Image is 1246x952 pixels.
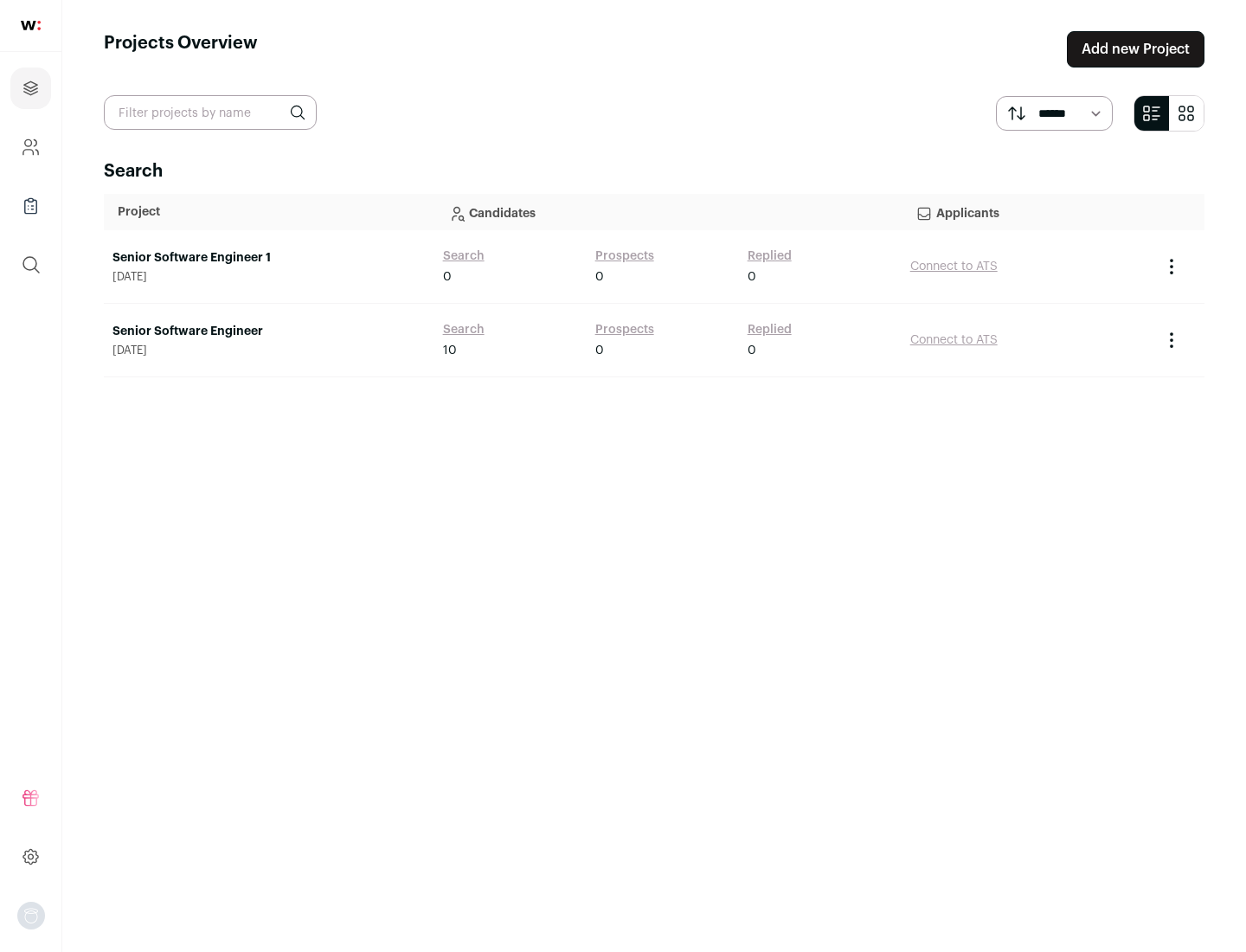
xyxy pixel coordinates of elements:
[910,334,998,346] a: Connect to ATS
[1161,256,1182,277] button: Project Actions
[112,323,426,340] a: Senior Software Engineer
[443,248,485,265] a: Search
[748,268,756,286] span: 0
[112,249,426,267] a: Senior Software Engineer 1
[748,321,792,338] a: Replied
[17,902,45,929] img: nopic.png
[1067,31,1204,68] a: Add new Project
[112,344,426,357] span: [DATE]
[104,159,1204,183] h2: Search
[595,268,604,286] span: 0
[448,195,888,229] p: Candidates
[915,195,1139,229] p: Applicants
[595,342,604,359] span: 0
[595,321,654,338] a: Prospects
[748,342,756,359] span: 0
[104,31,258,68] h1: Projects Overview
[443,268,452,286] span: 0
[10,185,51,227] a: Company Lists
[112,270,426,284] span: [DATE]
[10,126,51,168] a: Company and ATS Settings
[595,248,654,265] a: Prospects
[748,248,792,265] a: Replied
[443,321,485,338] a: Search
[104,95,317,130] input: Filter projects by name
[21,21,41,30] img: wellfound-shorthand-0d5821cbd27db2630d0214b213865d53afaa358527fdda9d0ea32b1df1b89c2c.svg
[118,203,421,221] p: Project
[1161,330,1182,351] button: Project Actions
[10,68,51,109] a: Projects
[910,261,998,273] a: Connect to ATS
[17,902,45,929] button: Open dropdown
[443,342,457,359] span: 10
